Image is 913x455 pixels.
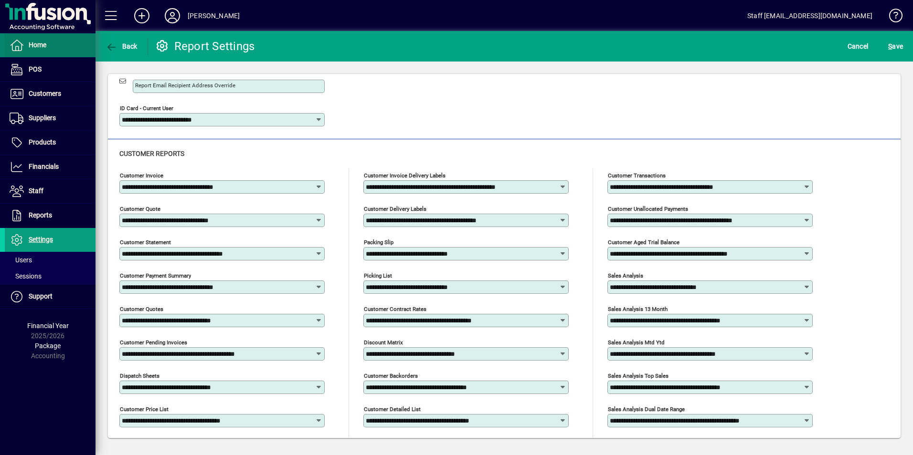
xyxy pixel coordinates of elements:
[364,406,421,413] mat-label: Customer Detailed List
[29,90,61,97] span: Customers
[5,58,96,82] a: POS
[29,138,56,146] span: Products
[608,239,679,246] mat-label: Customer aged trial balance
[120,172,163,179] mat-label: Customer invoice
[608,306,668,312] mat-label: Sales analysis 13 month
[127,7,157,24] button: Add
[119,150,184,157] span: Customer reports
[106,42,138,50] span: Back
[5,204,96,227] a: Reports
[888,42,892,50] span: S
[120,206,160,212] mat-label: Customer quote
[120,105,173,112] mat-label: ID Card - Current User
[29,211,52,219] span: Reports
[608,406,685,413] mat-label: Sales analysis dual date range
[364,306,426,312] mat-label: Customer Contract Rates
[27,322,69,330] span: Financial Year
[29,236,53,243] span: Settings
[5,252,96,268] a: Users
[5,268,96,284] a: Sessions
[5,285,96,309] a: Support
[364,339,403,346] mat-label: Discount Matrix
[608,206,688,212] mat-label: Customer unallocated payments
[10,256,32,264] span: Users
[96,38,148,55] app-page-header-button: Back
[120,406,169,413] mat-label: Customer Price List
[5,179,96,203] a: Staff
[747,8,872,23] div: Staff [EMAIL_ADDRESS][DOMAIN_NAME]
[35,342,61,350] span: Package
[5,131,96,155] a: Products
[29,163,59,170] span: Financials
[5,33,96,57] a: Home
[608,339,665,346] mat-label: Sales analysis mtd ytd
[120,272,191,279] mat-label: Customer Payment Summary
[103,38,140,55] button: Back
[120,239,171,246] mat-label: Customer statement
[608,272,643,279] mat-label: Sales analysis
[120,372,159,379] mat-label: Dispatch sheets
[5,155,96,179] a: Financials
[608,172,666,179] mat-label: Customer transactions
[888,39,903,54] span: ave
[848,39,869,54] span: Cancel
[29,114,56,122] span: Suppliers
[882,2,901,33] a: Knowledge Base
[10,272,42,280] span: Sessions
[29,65,42,73] span: POS
[5,82,96,106] a: Customers
[29,292,53,300] span: Support
[886,38,905,55] button: Save
[364,372,418,379] mat-label: Customer Backorders
[155,39,255,54] div: Report Settings
[608,372,669,379] mat-label: Sales analysis top sales
[845,38,871,55] button: Cancel
[364,239,393,246] mat-label: Packing Slip
[29,41,46,49] span: Home
[188,8,240,23] div: [PERSON_NAME]
[120,306,163,312] mat-label: Customer quotes
[135,82,235,89] mat-label: Report Email Recipient Address Override
[364,172,446,179] mat-label: Customer invoice delivery labels
[5,106,96,130] a: Suppliers
[364,206,426,212] mat-label: Customer delivery labels
[120,339,187,346] mat-label: Customer pending invoices
[364,272,392,279] mat-label: Picking List
[29,187,43,195] span: Staff
[157,7,188,24] button: Profile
